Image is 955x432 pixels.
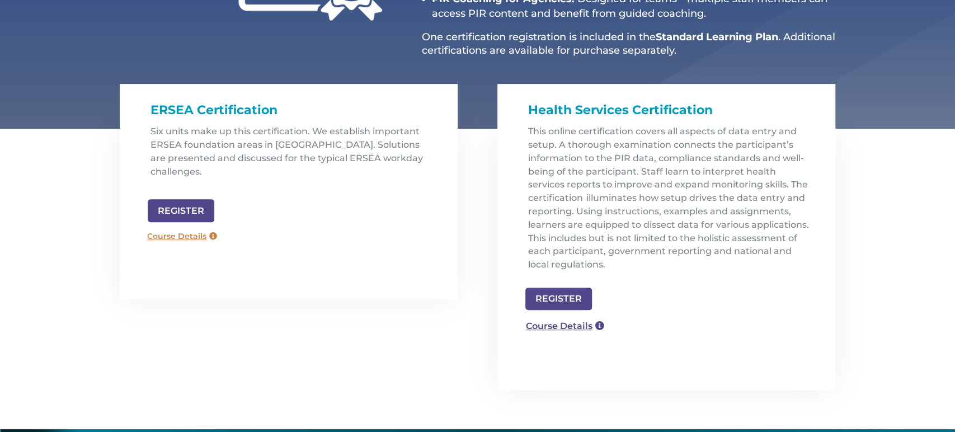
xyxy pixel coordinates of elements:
span: ERSEA Certification [150,102,277,118]
a: Course Details [520,316,610,336]
a: REGISTER [148,199,214,222]
p: Six units make up this certification. We establish important ERSEA foundation areas in [GEOGRAPHI... [150,125,436,187]
a: Course Details [142,228,223,246]
strong: Standard Learning Plan [656,31,778,43]
span: . Additional certifications are available for purchase separately. [422,31,835,56]
span: Health Services Certification [528,102,713,118]
span: This online certification covers all aspects of data entry and setup. A thorough examination conn... [528,126,809,270]
a: REGISTER [525,288,592,311]
span: One certification registration is included in the [422,31,656,43]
